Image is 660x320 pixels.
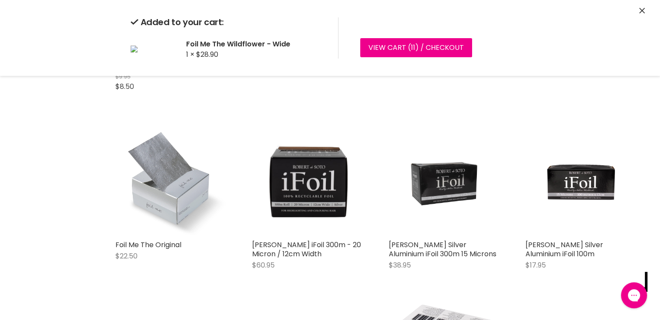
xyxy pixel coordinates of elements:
a: Foil Me The Original [115,240,181,250]
img: Foil Me The Original [115,125,226,236]
span: $8.50 [115,82,134,91]
span: 11 [411,42,415,52]
span: $9.95 [115,72,131,81]
span: $28.90 [196,49,218,59]
a: [PERSON_NAME] Silver Aluminium iFoil 300m 15 Microns [389,240,496,259]
button: Close [639,7,645,16]
span: $60.95 [252,260,275,270]
img: Foil Me The Wildflower - Wide [131,46,138,52]
a: Robert de Soto iFoil 300m - 20 Micron / 12cm Width [252,125,363,236]
span: $38.95 [389,260,411,270]
span: $17.95 [525,260,546,270]
a: Robert de Soto Silver Aluminium iFoil 100m [525,125,636,236]
a: Robert de Soto Silver Aluminium iFoil 300m 15 Microns [389,125,499,236]
a: [PERSON_NAME] Silver Aluminium iFoil 100m [525,240,603,259]
a: [PERSON_NAME] iFoil 300m - 20 Micron / 12cm Width [252,240,361,259]
img: Robert de Soto Silver Aluminium iFoil 100m [544,125,617,236]
iframe: Gorgias live chat messenger [617,279,651,311]
a: View cart (11) / Checkout [360,38,472,57]
span: $22.50 [115,251,138,261]
h2: Foil Me The Wildflower - Wide [186,39,324,49]
h2: Added to your cart: [131,17,324,27]
span: 1 × [186,49,194,59]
